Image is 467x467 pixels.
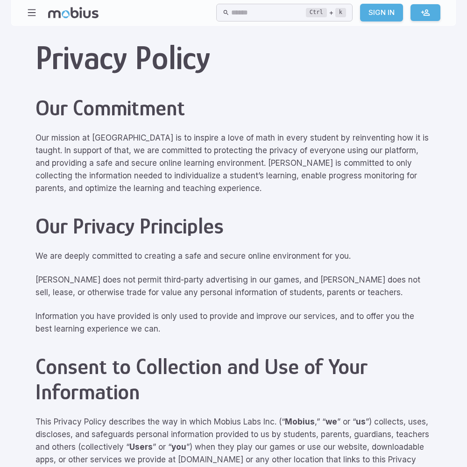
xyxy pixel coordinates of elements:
[306,7,346,18] div: +
[335,8,346,17] kbd: k
[35,274,432,299] p: [PERSON_NAME] does not permit third-party advertising in our games, and [PERSON_NAME] does not se...
[306,8,327,17] kbd: Ctrl
[35,250,432,262] p: We are deeply committed to creating a safe and secure online environment for you.
[35,39,432,77] h1: Privacy Policy
[35,310,432,335] p: Information you have provided is only used to provide and improve our services, and to offer you ...
[35,132,432,195] p: Our mission at [GEOGRAPHIC_DATA] is to inspire a love of math in every student by reinventing how...
[360,4,403,21] a: Sign In
[129,442,153,452] strong: Users
[325,417,337,426] strong: we
[356,417,366,426] strong: us
[35,213,432,239] h2: Our Privacy Principles
[35,354,432,404] h2: Consent to Collection and Use of Your Information
[35,95,432,120] h2: Our Commitment
[171,442,186,452] strong: you
[285,417,315,426] strong: Mobius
